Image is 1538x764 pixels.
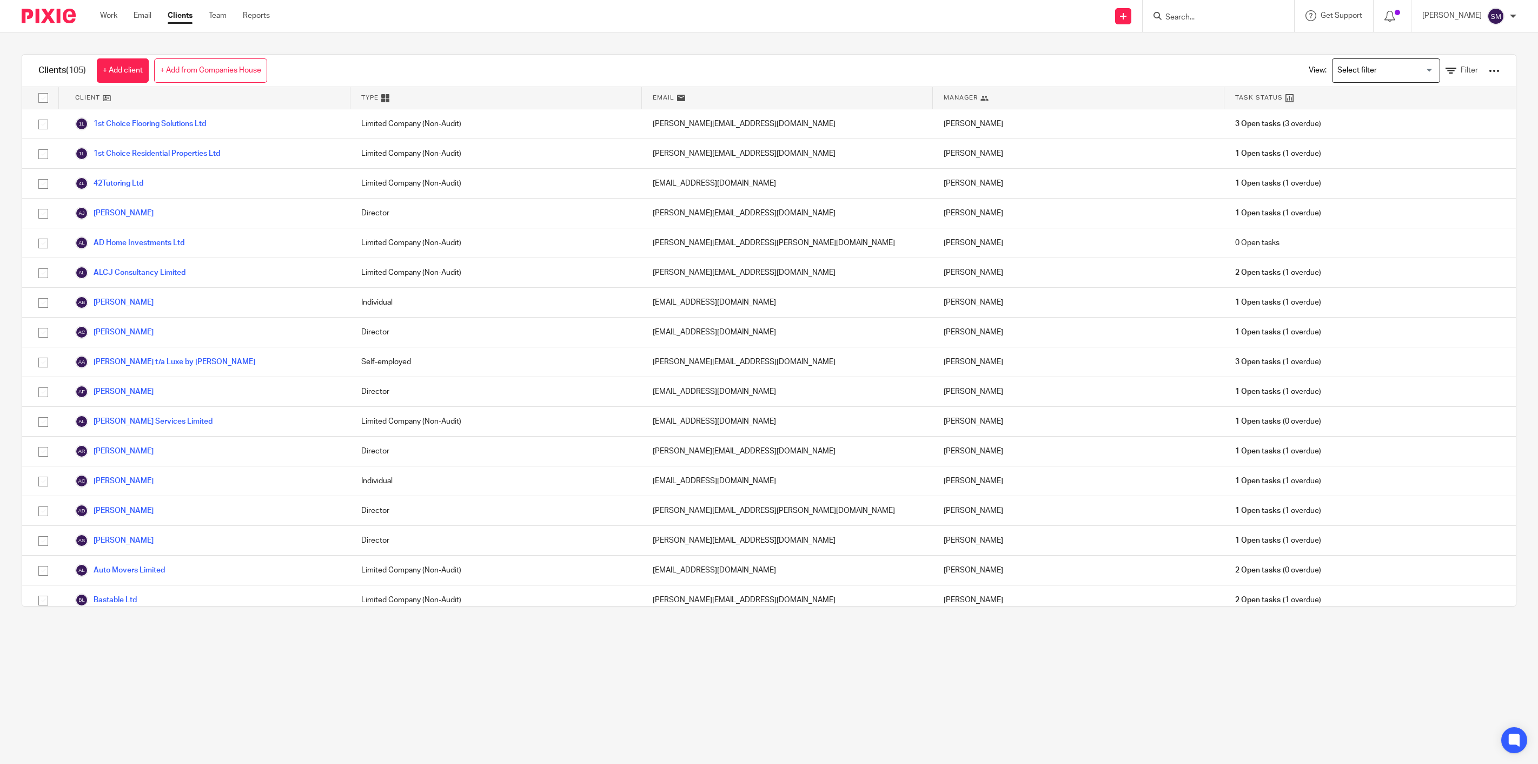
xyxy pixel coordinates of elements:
[75,177,143,190] a: 42Tutoring Ltd
[75,385,154,398] a: [PERSON_NAME]
[1235,386,1281,397] span: 1 Open tasks
[75,475,88,488] img: svg%3E
[933,437,1224,466] div: [PERSON_NAME]
[1235,297,1281,308] span: 1 Open tasks
[350,585,642,615] div: Limited Company (Non-Audit)
[75,177,88,190] img: svg%3E
[1235,208,1321,219] span: (1 overdue)
[642,109,933,139] div: [PERSON_NAME][EMAIL_ADDRESS][DOMAIN_NAME]
[1235,148,1321,159] span: (1 overdue)
[75,385,88,398] img: svg%3E
[653,93,674,102] span: Email
[1235,595,1321,605] span: (1 overdue)
[75,266,185,279] a: ALCJ Consultancy Limited
[209,10,227,21] a: Team
[933,377,1224,406] div: [PERSON_NAME]
[642,169,933,198] div: [EMAIL_ADDRESS][DOMAIN_NAME]
[1235,178,1321,189] span: (1 overdue)
[642,347,933,377] div: [PERSON_NAME][EMAIL_ADDRESS][DOMAIN_NAME]
[350,139,642,168] div: Limited Company (Non-Audit)
[75,355,88,368] img: svg%3E
[350,437,642,466] div: Director
[38,65,86,76] h1: Clients
[1235,327,1281,338] span: 1 Open tasks
[1235,93,1283,102] span: Task Status
[75,117,88,130] img: svg%3E
[75,594,137,607] a: Bastable Ltd
[1235,446,1281,457] span: 1 Open tasks
[642,377,933,406] div: [EMAIL_ADDRESS][DOMAIN_NAME]
[933,496,1224,525] div: [PERSON_NAME]
[154,58,267,83] a: + Add from Companies House
[75,326,88,339] img: svg%3E
[933,109,1224,139] div: [PERSON_NAME]
[933,556,1224,585] div: [PERSON_NAME]
[1235,267,1281,278] span: 2 Open tasks
[75,236,88,249] img: svg%3E
[75,296,88,309] img: svg%3E
[933,407,1224,436] div: [PERSON_NAME]
[933,258,1224,287] div: [PERSON_NAME]
[100,10,117,21] a: Work
[75,415,213,428] a: [PERSON_NAME] Services Limited
[933,139,1224,168] div: [PERSON_NAME]
[642,466,933,496] div: [EMAIL_ADDRESS][DOMAIN_NAME]
[642,288,933,317] div: [EMAIL_ADDRESS][DOMAIN_NAME]
[1292,55,1500,87] div: View:
[66,66,86,75] span: (105)
[350,556,642,585] div: Limited Company (Non-Audit)
[350,407,642,436] div: Limited Company (Non-Audit)
[75,296,154,309] a: [PERSON_NAME]
[642,437,933,466] div: [PERSON_NAME][EMAIL_ADDRESS][DOMAIN_NAME]
[642,228,933,258] div: [PERSON_NAME][EMAIL_ADDRESS][PERSON_NAME][DOMAIN_NAME]
[350,377,642,406] div: Director
[933,169,1224,198] div: [PERSON_NAME]
[350,526,642,555] div: Director
[1235,238,1280,248] span: 0 Open tasks
[642,496,933,525] div: [PERSON_NAME][EMAIL_ADDRESS][PERSON_NAME][DOMAIN_NAME]
[361,93,379,102] span: Type
[75,415,88,428] img: svg%3E
[1235,357,1321,367] span: (1 overdue)
[75,117,206,130] a: 1st Choice Flooring Solutions Ltd
[1235,505,1321,516] span: (1 overdue)
[75,326,154,339] a: [PERSON_NAME]
[1487,8,1504,25] img: svg%3E
[1461,67,1478,74] span: Filter
[75,445,88,458] img: svg%3E
[350,169,642,198] div: Limited Company (Non-Audit)
[1321,12,1362,19] span: Get Support
[75,594,88,607] img: svg%3E
[1334,61,1434,80] input: Search for option
[75,207,154,220] a: [PERSON_NAME]
[350,199,642,228] div: Director
[642,318,933,347] div: [EMAIL_ADDRESS][DOMAIN_NAME]
[350,258,642,287] div: Limited Company (Non-Audit)
[1235,565,1281,576] span: 2 Open tasks
[933,228,1224,258] div: [PERSON_NAME]
[75,534,154,547] a: [PERSON_NAME]
[75,266,88,279] img: svg%3E
[642,199,933,228] div: [PERSON_NAME][EMAIL_ADDRESS][DOMAIN_NAME]
[1235,446,1321,457] span: (1 overdue)
[350,466,642,496] div: Individual
[1235,476,1321,486] span: (1 overdue)
[642,556,933,585] div: [EMAIL_ADDRESS][DOMAIN_NAME]
[1235,357,1281,367] span: 3 Open tasks
[933,347,1224,377] div: [PERSON_NAME]
[350,496,642,525] div: Director
[75,147,220,160] a: 1st Choice Residential Properties Ltd
[642,407,933,436] div: [EMAIL_ADDRESS][DOMAIN_NAME]
[933,466,1224,496] div: [PERSON_NAME]
[1235,267,1321,278] span: (1 overdue)
[75,564,165,577] a: Auto Movers Limited
[1235,595,1281,605] span: 2 Open tasks
[933,288,1224,317] div: [PERSON_NAME]
[642,139,933,168] div: [PERSON_NAME][EMAIL_ADDRESS][DOMAIN_NAME]
[933,526,1224,555] div: [PERSON_NAME]
[1235,386,1321,397] span: (1 overdue)
[1235,535,1281,546] span: 1 Open tasks
[350,288,642,317] div: Individual
[933,585,1224,615] div: [PERSON_NAME]
[350,318,642,347] div: Director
